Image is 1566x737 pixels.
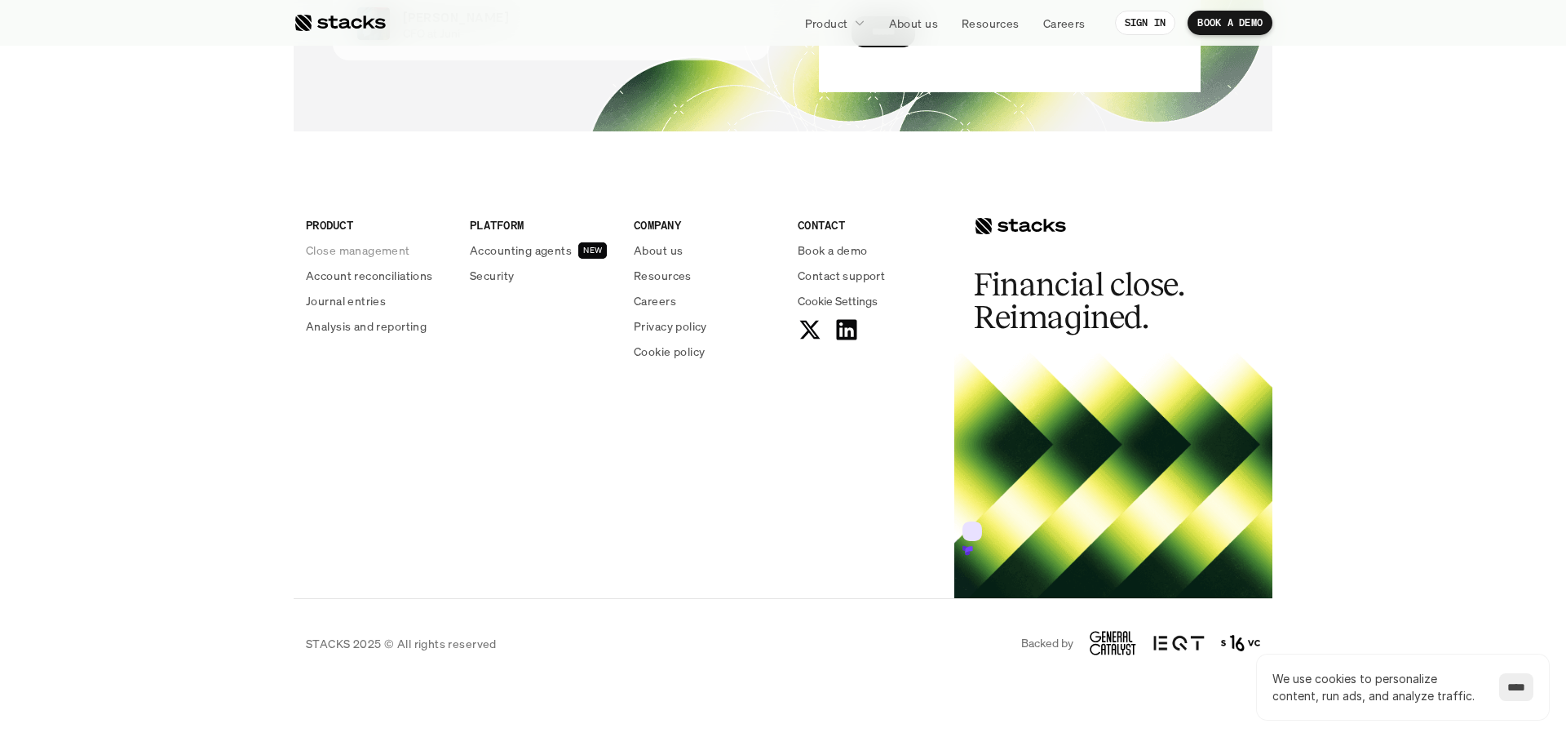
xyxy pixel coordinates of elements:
a: Close management [306,242,450,259]
a: Book a demo [798,242,942,259]
p: SIGN IN [1125,17,1166,29]
a: Contact support [798,267,942,284]
p: Account reconciliations [306,267,433,284]
p: Product [805,15,848,32]
a: Privacy Policy [192,378,264,389]
a: Security [470,267,614,284]
p: Journal entries [306,292,386,309]
p: Analysis and reporting [306,317,427,335]
p: PLATFORM [470,216,614,233]
p: Security [470,267,514,284]
p: BOOK A DEMO [1197,17,1263,29]
p: We use cookies to personalize content, run ads, and analyze traffic. [1272,670,1483,704]
p: Privacy policy [634,317,707,335]
a: Accounting agentsNEW [470,242,614,259]
span: Cookie Settings [798,292,878,309]
p: Careers [634,292,676,309]
p: Careers [1043,15,1086,32]
p: Book a demo [798,242,868,259]
a: Resources [952,8,1029,38]
p: STACKS 2025 © All rights reserved [306,635,497,652]
a: Resources [634,267,778,284]
p: About us [634,242,683,259]
a: SIGN IN [1115,11,1176,35]
h2: NEW [583,246,602,255]
p: CONTACT [798,216,942,233]
p: About us [889,15,938,32]
p: Contact support [798,267,885,284]
p: Close management [306,242,410,259]
p: Resources [634,267,692,284]
p: Backed by [1021,637,1073,650]
a: Privacy policy [634,317,778,335]
p: Accounting agents [470,242,572,259]
p: Cookie policy [634,343,705,360]
a: Analysis and reporting [306,317,450,335]
p: Resources [962,15,1020,32]
button: Cookie Trigger [798,292,878,309]
a: Careers [634,292,778,309]
a: About us [634,242,778,259]
h2: Financial close. Reimagined. [974,269,1219,334]
a: Cookie policy [634,343,778,360]
p: COMPANY [634,216,778,233]
a: About us [879,8,948,38]
a: Careers [1033,8,1095,38]
a: Journal entries [306,292,450,309]
p: PRODUCT [306,216,450,233]
a: Account reconciliations [306,267,450,284]
a: BOOK A DEMO [1188,11,1272,35]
